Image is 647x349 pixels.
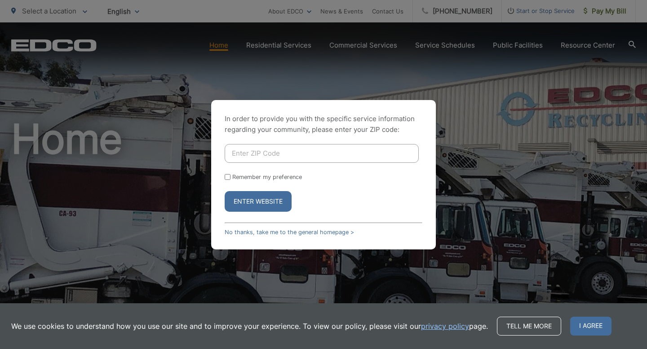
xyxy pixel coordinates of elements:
a: No thanks, take me to the general homepage > [225,229,354,236]
p: In order to provide you with the specific service information regarding your community, please en... [225,113,422,135]
span: I agree [570,317,612,336]
input: Enter ZIP Code [225,144,419,163]
button: Enter Website [225,191,292,212]
a: privacy policy [421,321,469,332]
p: We use cookies to understand how you use our site and to improve your experience. To view our pol... [11,321,488,332]
a: Tell me more [497,317,561,336]
label: Remember my preference [232,174,302,180]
